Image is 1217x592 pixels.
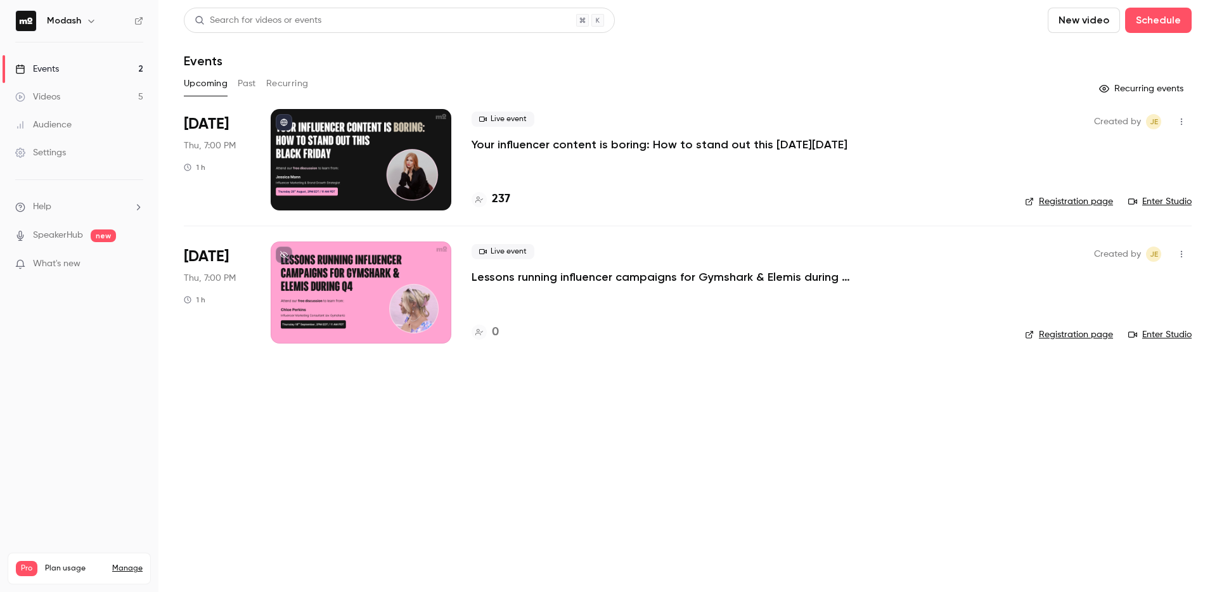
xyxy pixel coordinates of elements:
[1094,247,1141,262] span: Created by
[1093,79,1192,99] button: Recurring events
[184,272,236,285] span: Thu, 7:00 PM
[16,11,36,31] img: Modash
[1146,114,1161,129] span: Jack Eaton
[492,191,510,208] h4: 237
[45,563,105,574] span: Plan usage
[472,112,534,127] span: Live event
[472,137,847,152] a: Your influencer content is boring: How to stand out this [DATE][DATE]
[184,247,229,267] span: [DATE]
[15,200,143,214] li: help-dropdown-opener
[472,324,499,341] a: 0
[184,74,228,94] button: Upcoming
[184,53,222,68] h1: Events
[492,324,499,341] h4: 0
[472,191,510,208] a: 237
[33,229,83,242] a: SpeakerHub
[15,91,60,103] div: Videos
[15,146,66,159] div: Settings
[266,74,309,94] button: Recurring
[472,269,852,285] a: Lessons running influencer campaigns for Gymshark & Elemis during Q4
[33,257,80,271] span: What's new
[184,295,205,305] div: 1 h
[91,229,116,242] span: new
[1128,328,1192,341] a: Enter Studio
[15,63,59,75] div: Events
[1128,195,1192,208] a: Enter Studio
[47,15,81,27] h6: Modash
[184,241,250,343] div: Sep 18 Thu, 7:00 PM (Europe/London)
[1150,247,1158,262] span: JE
[1150,114,1158,129] span: JE
[184,114,229,134] span: [DATE]
[1146,247,1161,262] span: Jack Eaton
[472,244,534,259] span: Live event
[1125,8,1192,33] button: Schedule
[33,200,51,214] span: Help
[1094,114,1141,129] span: Created by
[238,74,256,94] button: Past
[195,14,321,27] div: Search for videos or events
[184,162,205,172] div: 1 h
[184,139,236,152] span: Thu, 7:00 PM
[112,563,143,574] a: Manage
[1048,8,1120,33] button: New video
[1025,195,1113,208] a: Registration page
[15,119,72,131] div: Audience
[16,561,37,576] span: Pro
[1025,328,1113,341] a: Registration page
[184,109,250,210] div: Aug 28 Thu, 7:00 PM (Europe/London)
